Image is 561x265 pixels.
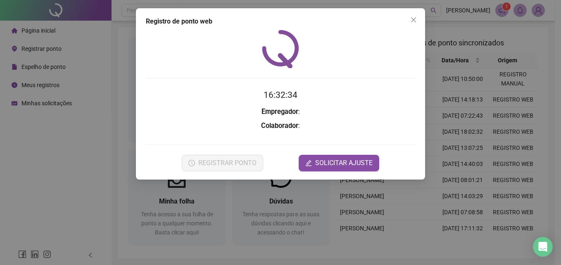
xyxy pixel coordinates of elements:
[533,237,553,257] div: Open Intercom Messenger
[261,122,298,130] strong: Colaborador
[182,155,263,171] button: REGISTRAR PONTO
[146,106,415,117] h3: :
[146,121,415,131] h3: :
[315,158,373,168] span: SOLICITAR AJUSTE
[146,17,415,26] div: Registro de ponto web
[262,30,299,68] img: QRPoint
[264,90,297,100] time: 16:32:34
[407,13,420,26] button: Close
[305,160,312,166] span: edit
[261,108,298,116] strong: Empregador
[299,155,379,171] button: editSOLICITAR AJUSTE
[410,17,417,23] span: close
